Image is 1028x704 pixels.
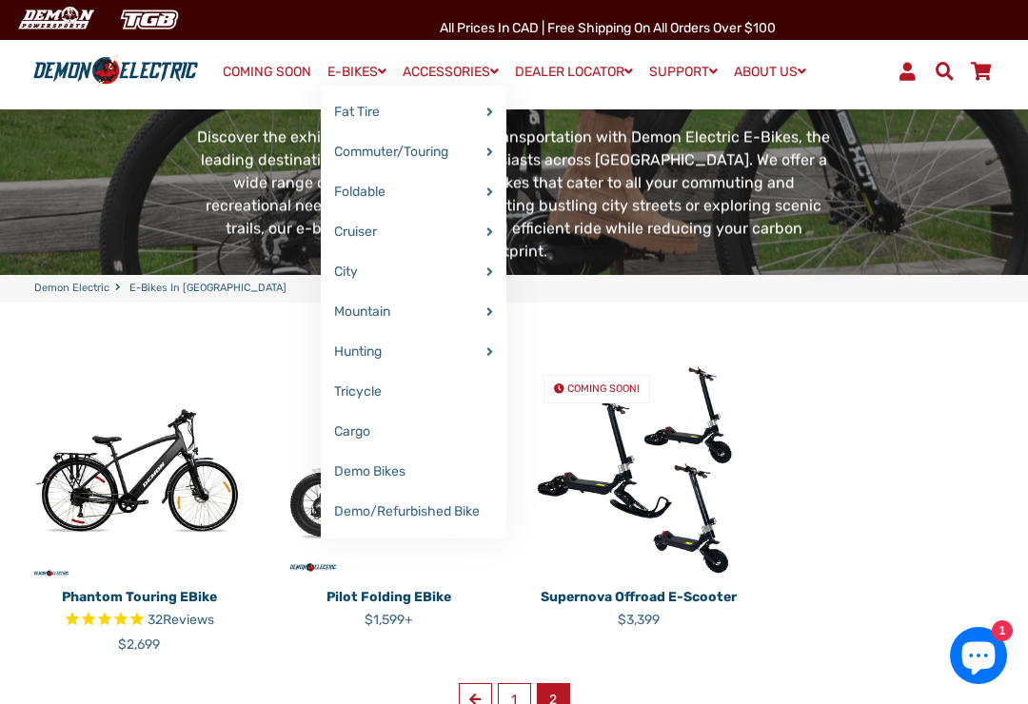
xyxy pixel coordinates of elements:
[508,58,640,86] a: DEALER LOCATOR
[567,382,640,395] span: COMING SOON!
[396,58,505,86] a: ACCESSORIES
[365,612,413,628] span: $1,599+
[29,610,250,632] span: Rated 4.8 out of 5 stars 32 reviews
[10,4,101,35] img: Demon Electric
[321,252,506,292] a: City
[29,54,203,88] img: Demon Electric logo
[29,580,250,655] a: Phantom Touring eBike Rated 4.8 out of 5 stars 32 reviews $2,699
[321,452,506,492] a: Demo Bikes
[321,212,506,252] a: Cruiser
[279,587,501,607] p: Pilot Folding eBike
[279,580,501,630] a: Pilot Folding eBike $1,599+
[321,292,506,332] a: Mountain
[321,58,393,86] a: E-BIKES
[279,360,501,581] img: Pilot Folding eBike - Demon Electric
[163,612,214,628] span: Reviews
[321,132,506,172] a: Commuter/Touring
[528,587,750,607] p: Supernova Offroad E-Scooter
[197,127,830,260] span: Discover the exhilaration of eco-friendly transportation with Demon Electric E-Bikes, the leading...
[29,360,250,581] img: Phantom Touring eBike - Demon Electric
[321,372,506,412] a: Tricycle
[528,360,750,581] a: Supernova Offroad E-Scooter COMING SOON!
[528,580,750,630] a: Supernova Offroad E-Scooter $3,399
[118,636,160,653] span: $2,699
[34,281,109,297] a: Demon Electric
[944,627,1013,689] inbox-online-store-chat: Shopify online store chat
[216,59,318,86] a: COMING SOON
[321,492,506,532] a: Demo/Refurbished Bike
[528,360,750,581] img: Supernova Offroad E-Scooter
[321,172,506,212] a: Foldable
[642,58,724,86] a: SUPPORT
[618,612,660,628] span: $3,399
[321,412,506,452] a: Cargo
[29,587,250,607] p: Phantom Touring eBike
[321,92,506,132] a: Fat Tire
[148,612,214,628] span: 32 reviews
[129,281,287,297] span: E-Bikes in [GEOGRAPHIC_DATA]
[440,20,776,36] span: All Prices in CAD | Free shipping on all orders over $100
[727,58,813,86] a: ABOUT US
[321,332,506,372] a: Hunting
[110,4,188,35] img: TGB Canada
